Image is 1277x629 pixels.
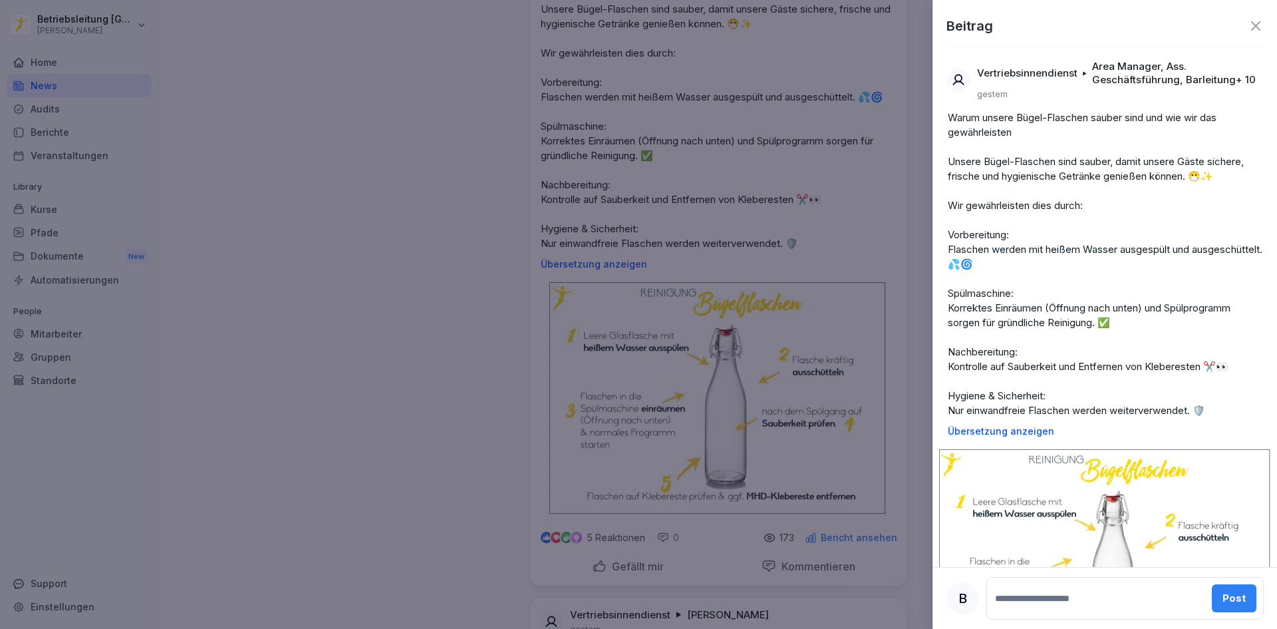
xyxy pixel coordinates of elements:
[1212,584,1256,612] button: Post
[1092,60,1257,87] p: Area Manager, Ass. Geschäftsführung, Barleitung + 10
[977,67,1077,80] p: Vertriebsinnendienst
[946,582,978,614] div: B
[977,89,1008,100] p: gestern
[948,110,1262,418] p: Warum unsere Bügel-Flaschen sauber sind und wie wir das gewährleisten Unsere Bügel-Flaschen sind ...
[948,426,1262,437] p: Übersetzung anzeigen
[946,16,993,36] p: Beitrag
[1222,591,1246,606] div: Post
